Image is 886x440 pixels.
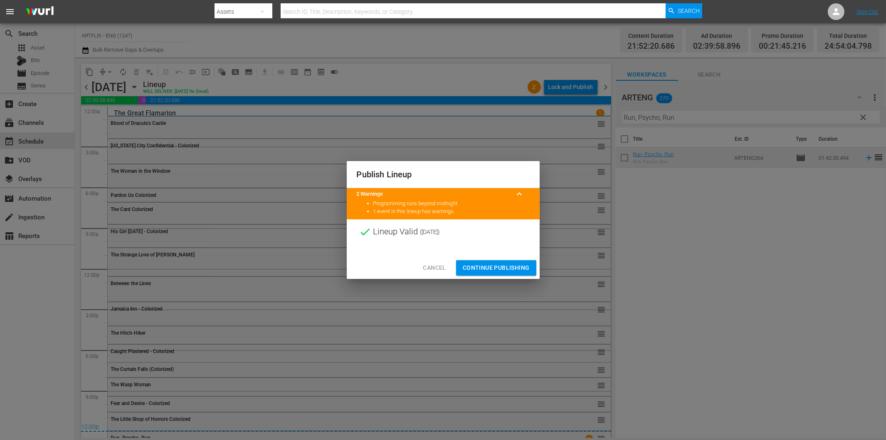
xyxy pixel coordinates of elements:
h2: Publish Lineup [357,168,530,181]
span: Continue Publishing [463,263,530,273]
span: Search [678,3,700,18]
span: keyboard_arrow_up [515,189,525,199]
span: Cancel [423,263,446,273]
img: ans4CAIJ8jUAAAAAAAAAAAAAAAAAAAAAAAAgQb4GAAAAAAAAAAAAAAAAAAAAAAAAJMjXAAAAAAAAAAAAAAAAAAAAAAAAgAT5G... [20,2,60,22]
button: Continue Publishing [456,260,536,276]
button: Cancel [416,260,452,276]
span: menu [5,7,15,17]
a: Sign Out [856,8,878,15]
span: ( [DATE] ) [420,226,440,238]
div: Lineup Valid [347,219,540,244]
li: Programming runs beyond midnight [373,200,530,208]
button: keyboard_arrow_up [510,184,530,204]
li: 1 event in this lineup has warnings. [373,208,530,216]
title: 2 Warnings [357,190,510,198]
